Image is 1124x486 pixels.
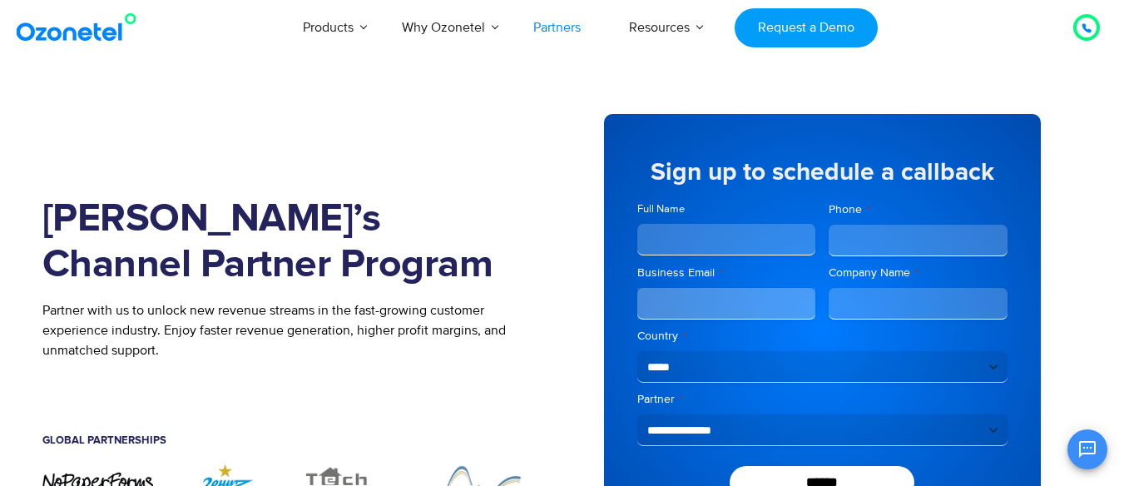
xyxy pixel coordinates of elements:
button: Open chat [1067,429,1107,469]
label: Full Name [637,201,816,217]
label: Partner [637,391,1008,408]
a: Request a Demo [735,8,877,47]
label: Phone [829,201,1008,218]
h1: [PERSON_NAME]’s Channel Partner Program [42,196,537,288]
p: Partner with us to unlock new revenue streams in the fast-growing customer experience industry. E... [42,300,537,360]
h5: Global Partnerships [42,435,537,446]
label: Business Email [637,265,816,281]
label: Country [637,328,1008,345]
label: Company Name [829,265,1008,281]
h5: Sign up to schedule a callback [637,160,1008,185]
